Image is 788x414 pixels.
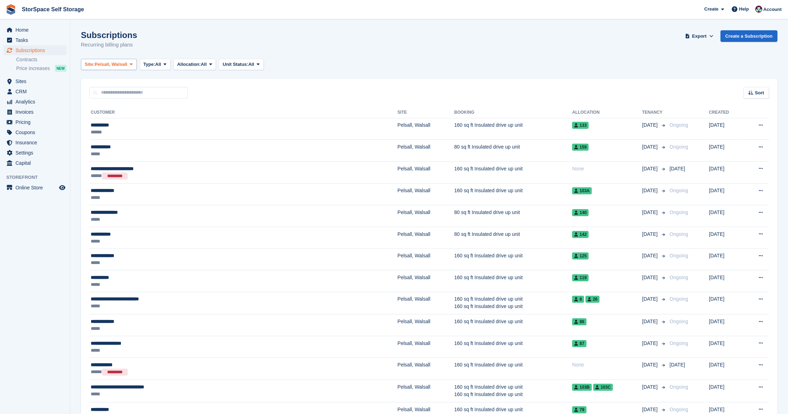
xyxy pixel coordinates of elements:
span: Type: [143,61,155,68]
td: [DATE] [709,336,744,358]
span: 119 [572,274,589,281]
span: 103a [572,187,592,194]
span: 26 [585,296,600,303]
td: [DATE] [709,270,744,292]
span: [DATE] [642,406,659,413]
a: menu [4,183,66,193]
button: Site: Pelsall, Walsall [81,59,137,70]
span: All [248,61,254,68]
a: StorSpace Self Storage [19,4,87,15]
td: 160 sq ft Insulated drive up unit [454,314,572,336]
td: 160 sq ft Insulated drive up unit 160 sq ft Insulated drive up unit [454,380,572,402]
td: [DATE] [709,380,744,402]
div: None [572,361,642,369]
td: Pelsall, Walsall [397,249,454,270]
th: Allocation [572,107,642,118]
span: [DATE] [642,361,659,369]
span: [DATE] [642,121,659,129]
td: Pelsall, Walsall [397,358,454,380]
span: All [201,61,207,68]
span: [DATE] [670,166,685,171]
span: Ongoing [670,384,688,390]
a: menu [4,117,66,127]
span: 142 [572,231,589,238]
a: menu [4,127,66,137]
span: 103c [593,384,613,391]
td: 160 sq ft Insulated drive up unit 160 sq ft Insulated drive up unit [454,292,572,314]
span: Pelsall, Walsall [95,61,127,68]
span: Insurance [15,138,58,148]
td: [DATE] [709,292,744,314]
td: 160 sq ft Insulated drive up unit [454,249,572,270]
span: Settings [15,148,58,158]
p: Recurring billing plans [81,41,137,49]
span: Sort [755,89,764,96]
span: [DATE] [642,143,659,151]
a: menu [4,138,66,148]
span: Storefront [6,174,70,181]
td: [DATE] [709,140,744,162]
td: [DATE] [709,205,744,227]
span: Ongoing [670,340,688,346]
span: Price increases [16,65,50,72]
td: Pelsall, Walsall [397,140,454,162]
td: 160 sq ft Insulated drive up unit [454,118,572,140]
a: menu [4,45,66,55]
span: [DATE] [642,231,659,238]
span: Help [739,6,749,13]
span: Allocation: [177,61,201,68]
td: [DATE] [709,183,744,205]
a: menu [4,25,66,35]
td: Pelsall, Walsall [397,314,454,336]
span: Unit Status: [223,61,248,68]
a: Contracts [16,56,66,63]
a: Create a Subscription [720,30,777,42]
span: Coupons [15,127,58,137]
span: [DATE] [642,318,659,325]
th: Site [397,107,454,118]
span: Analytics [15,97,58,107]
h1: Subscriptions [81,30,137,40]
td: Pelsall, Walsall [397,161,454,183]
a: menu [4,107,66,117]
a: menu [4,87,66,96]
td: 80 sq ft Insulated drive up unit [454,227,572,249]
span: Ongoing [670,209,688,215]
span: 86 [572,318,586,325]
span: 79 [572,406,586,413]
span: Export [692,33,706,40]
button: Type: All [140,59,171,70]
span: 103b [572,384,592,391]
td: [DATE] [709,118,744,140]
td: 160 sq ft Insulated drive up unit [454,358,572,380]
a: menu [4,76,66,86]
span: Create [704,6,718,13]
span: 159 [572,144,589,151]
td: Pelsall, Walsall [397,380,454,402]
span: Capital [15,158,58,168]
span: 125 [572,252,589,259]
span: Sites [15,76,58,86]
td: Pelsall, Walsall [397,205,454,227]
td: 160 sq ft Insulated drive up unit [454,161,572,183]
span: 87 [572,340,586,347]
span: 133 [572,122,589,129]
img: Ross Hadlington [755,6,762,13]
span: Pricing [15,117,58,127]
span: [DATE] [642,274,659,281]
span: Site: [85,61,95,68]
td: Pelsall, Walsall [397,183,454,205]
span: Ongoing [670,296,688,302]
td: [DATE] [709,314,744,336]
button: Unit Status: All [219,59,263,70]
span: Account [763,6,782,13]
td: [DATE] [709,227,744,249]
span: [DATE] [642,295,659,303]
th: Created [709,107,744,118]
div: None [572,165,642,172]
td: 160 sq ft Insulated drive up unit [454,336,572,358]
span: [DATE] [642,209,659,216]
a: Price increases NEW [16,64,66,72]
td: Pelsall, Walsall [397,336,454,358]
button: Export [684,30,715,42]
